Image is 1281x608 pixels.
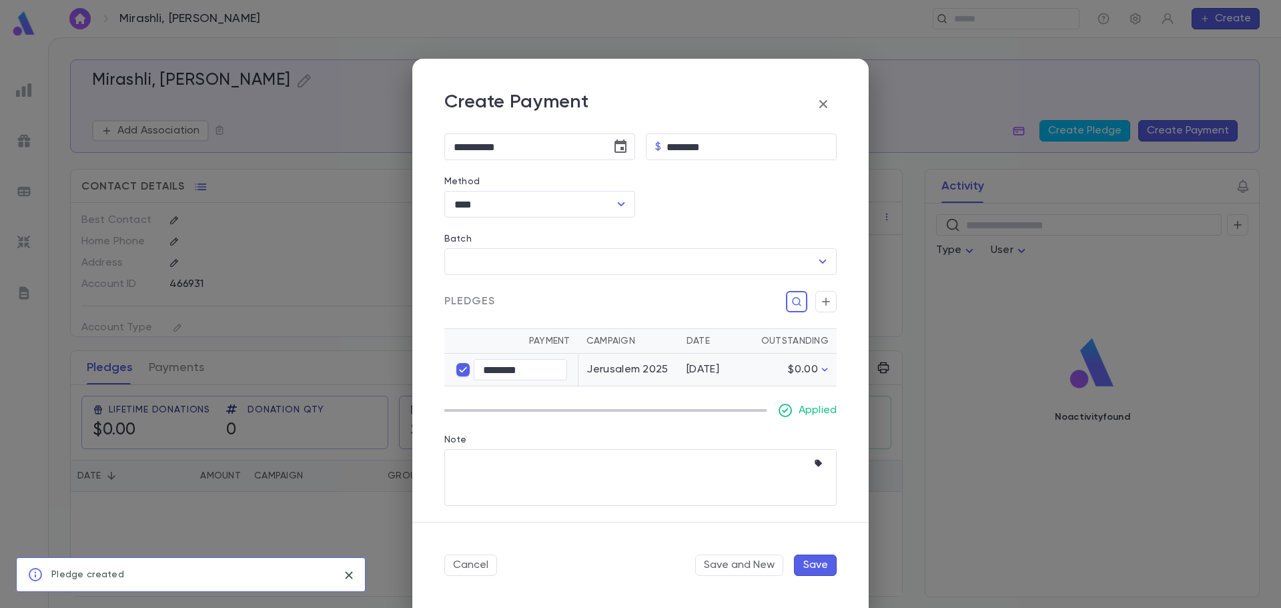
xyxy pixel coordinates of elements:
th: Payment [444,329,578,354]
td: $0.00 [747,354,837,386]
label: Batch [444,234,472,244]
p: Applied [799,404,837,417]
th: Outstanding [747,329,837,354]
div: [DATE] [687,363,739,376]
label: Note [444,434,467,445]
span: Pledges [444,295,495,308]
button: Save and New [695,555,783,576]
button: close [338,565,360,586]
button: Cancel [444,555,497,576]
p: Create Payment [444,91,588,117]
label: Method [444,176,480,187]
th: Date [679,329,747,354]
button: Save [794,555,837,576]
div: Pledge created [51,562,124,587]
button: Open [813,252,832,271]
p: $ [655,140,661,154]
button: Open [612,195,630,214]
button: Choose date, selected date is Sep 29, 2025 [607,133,634,160]
td: Jerusalem 2025 [578,354,679,386]
th: Campaign [578,329,679,354]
